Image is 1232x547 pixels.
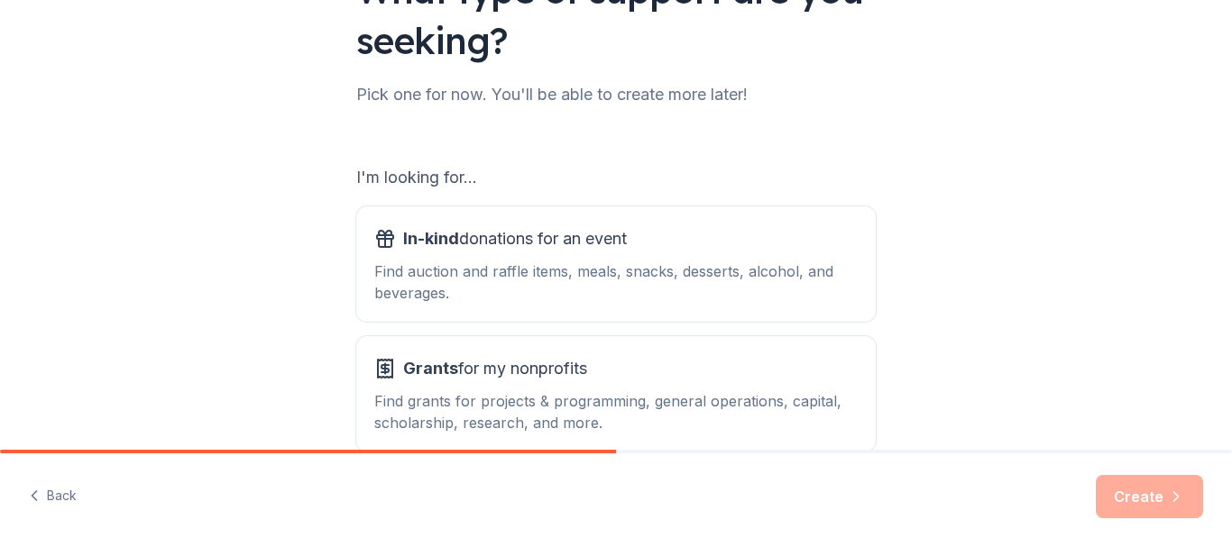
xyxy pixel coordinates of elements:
[29,478,77,515] button: Back
[374,260,858,304] div: Find auction and raffle items, meals, snacks, desserts, alcohol, and beverages.
[403,229,459,248] span: In-kind
[403,224,627,253] span: donations for an event
[356,80,876,109] div: Pick one for now. You'll be able to create more later!
[356,163,876,192] div: I'm looking for...
[356,336,876,451] button: Grantsfor my nonprofitsFind grants for projects & programming, general operations, capital, schol...
[374,390,858,433] div: Find grants for projects & programming, general operations, capital, scholarship, research, and m...
[356,206,876,322] button: In-kinddonations for an eventFind auction and raffle items, meals, snacks, desserts, alcohol, and...
[403,359,458,378] span: Grants
[403,354,587,383] span: for my nonprofits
